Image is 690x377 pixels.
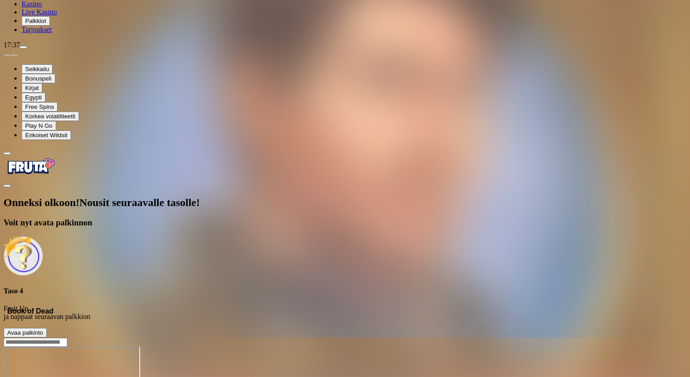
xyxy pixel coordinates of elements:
[20,46,27,49] button: menu
[22,74,55,83] button: Bonuspeli
[4,152,11,155] button: chevron-left icon
[25,132,67,139] span: Erikoiset Wildsit
[25,66,49,72] span: Seikkailu
[11,54,18,57] button: next slide
[22,26,52,33] a: gift-inverted iconTarjoukset
[4,338,67,347] input: Search
[25,122,53,129] span: Play N Go
[25,103,54,110] span: Free Spins
[4,41,20,49] span: 17:37
[22,8,57,16] a: poker-chip iconLive Kasino
[7,329,43,336] span: Avaa palkinto
[22,64,53,74] button: Seikkailu
[22,83,42,93] button: Kirjat
[4,155,57,178] img: Fruta
[4,184,11,187] button: close
[22,93,45,102] button: Egypti
[80,197,200,208] span: Nousit seuraavalle tasolle!
[25,94,42,101] span: Egypti
[4,197,80,208] span: Onneksi olkoon!
[25,113,75,120] span: Korkea volatiliteetti
[22,16,50,26] button: reward iconPalkkiot
[25,75,52,82] span: Bonuspeli
[22,102,57,112] button: Free Spins
[22,130,71,140] button: Erikoiset Wildsit
[4,218,686,228] h3: Voit nyt avata palkinnon
[22,121,56,130] button: Play N Go
[22,8,57,16] span: Live Kasino
[22,112,79,121] button: Korkea volatiliteetti
[22,26,52,33] span: Tarjoukset
[4,54,11,57] button: prev slide
[4,328,47,337] button: Avaa palkinto
[25,85,39,91] span: Kirjat
[25,18,46,24] span: Palkkiot
[4,171,57,179] a: Fruta
[4,236,43,276] img: Unlock reward icon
